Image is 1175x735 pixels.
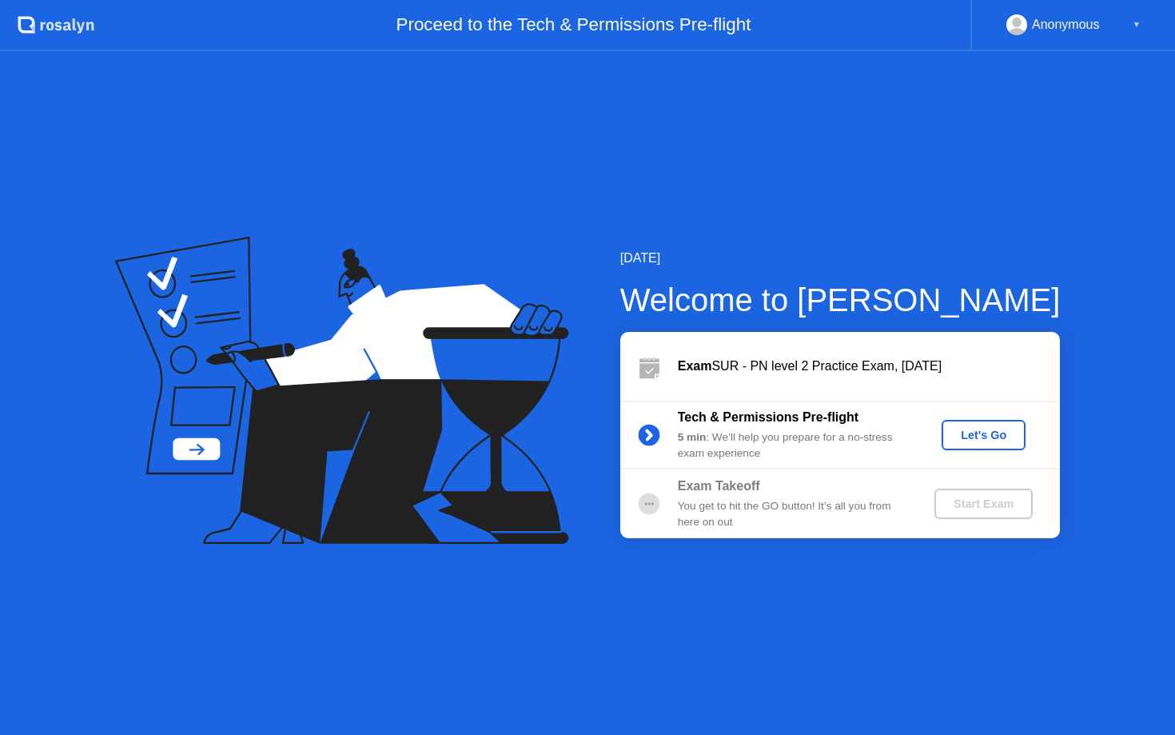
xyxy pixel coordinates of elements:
[678,357,1060,376] div: SUR - PN level 2 Practice Exam, [DATE]
[678,431,707,443] b: 5 min
[678,359,712,373] b: Exam
[678,498,908,531] div: You get to hit the GO button! It’s all you from here on out
[1133,14,1141,35] div: ▼
[948,429,1019,441] div: Let's Go
[941,497,1026,510] div: Start Exam
[620,276,1061,324] div: Welcome to [PERSON_NAME]
[934,489,1033,519] button: Start Exam
[678,479,760,493] b: Exam Takeoff
[1032,14,1100,35] div: Anonymous
[678,410,858,424] b: Tech & Permissions Pre-flight
[678,429,908,462] div: : We’ll help you prepare for a no-stress exam experience
[942,420,1026,450] button: Let's Go
[620,249,1061,268] div: [DATE]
